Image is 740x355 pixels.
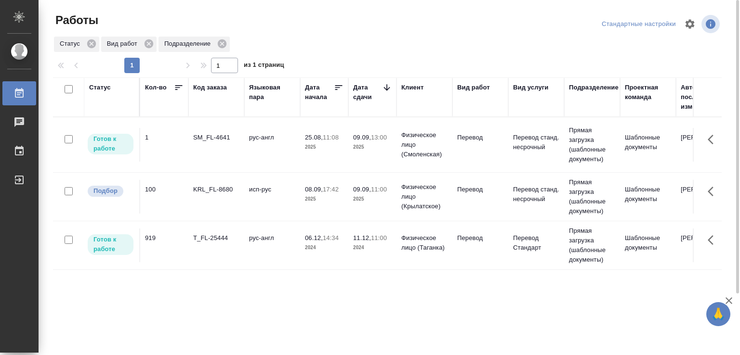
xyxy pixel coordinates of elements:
button: Здесь прячутся важные кнопки [702,180,725,203]
p: 06.12, [305,234,323,241]
p: 2025 [353,194,392,204]
td: рус-англ [244,128,300,162]
button: 🙏 [706,302,730,326]
p: 2025 [305,194,344,204]
td: Прямая загрузка (шаблонные документы) [564,121,620,169]
p: Статус [60,39,83,49]
td: 919 [140,228,188,262]
div: Кол-во [145,83,167,92]
p: Физическое лицо (Таганка) [401,233,448,253]
p: 11.12, [353,234,371,241]
span: Работы [53,13,98,28]
div: Исполнитель может приступить к работе [87,133,134,155]
span: 🙏 [710,304,727,324]
p: 14:34 [323,234,339,241]
p: 2025 [353,142,392,152]
div: Автор последнего изменения [681,83,727,112]
p: 11:08 [323,134,339,141]
p: Подбор [93,186,118,196]
p: Готов к работе [93,134,128,153]
td: Прямая загрузка (шаблонные документы) [564,173,620,221]
p: 2025 [305,142,344,152]
div: Подразделение [569,83,619,92]
p: 11:00 [371,186,387,193]
div: Клиент [401,83,423,92]
span: Посмотреть информацию [701,15,722,33]
p: Перевод станд. несрочный [513,185,559,204]
p: Готов к работе [93,235,128,254]
p: 08.09, [305,186,323,193]
td: [PERSON_NAME] [676,180,732,214]
div: Дата начала [305,83,334,102]
p: Перевод [457,233,503,243]
button: Здесь прячутся важные кнопки [702,228,725,252]
td: [PERSON_NAME] [676,228,732,262]
div: Статус [54,37,99,52]
div: Дата сдачи [353,83,382,102]
p: Перевод станд. несрочный [513,133,559,152]
div: KRL_FL-8680 [193,185,239,194]
span: Настроить таблицу [678,13,701,36]
div: SM_FL-4641 [193,133,239,142]
td: Шаблонные документы [620,180,676,214]
td: 100 [140,180,188,214]
button: Здесь прячутся важные кнопки [702,128,725,151]
div: Код заказа [193,83,227,92]
p: Вид работ [107,39,141,49]
div: Вид работ [457,83,490,92]
td: рус-англ [244,228,300,262]
p: Подразделение [164,39,214,49]
div: Проектная команда [625,83,671,102]
p: Физическое лицо (Смоленская) [401,130,448,159]
td: 1 [140,128,188,162]
p: 2024 [353,243,392,253]
div: Статус [89,83,111,92]
td: исп-рус [244,180,300,214]
p: 17:42 [323,186,339,193]
td: Прямая загрузка (шаблонные документы) [564,221,620,269]
p: Физическое лицо (Крылатское) [401,182,448,211]
td: [PERSON_NAME] [676,128,732,162]
div: Вид работ [101,37,157,52]
p: 09.09, [353,186,371,193]
span: из 1 страниц [244,59,284,73]
div: Подразделение [159,37,230,52]
div: split button [599,17,678,32]
p: Перевод [457,133,503,142]
p: 13:00 [371,134,387,141]
p: Перевод Стандарт [513,233,559,253]
div: T_FL-25444 [193,233,239,243]
td: Шаблонные документы [620,128,676,162]
p: 09.09, [353,134,371,141]
p: 11:00 [371,234,387,241]
p: 25.08, [305,134,323,141]
div: Языковая пара [249,83,295,102]
div: Вид услуги [513,83,549,92]
td: Шаблонные документы [620,228,676,262]
div: Исполнитель может приступить к работе [87,233,134,256]
div: Можно подбирать исполнителей [87,185,134,198]
p: Перевод [457,185,503,194]
p: 2024 [305,243,344,253]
